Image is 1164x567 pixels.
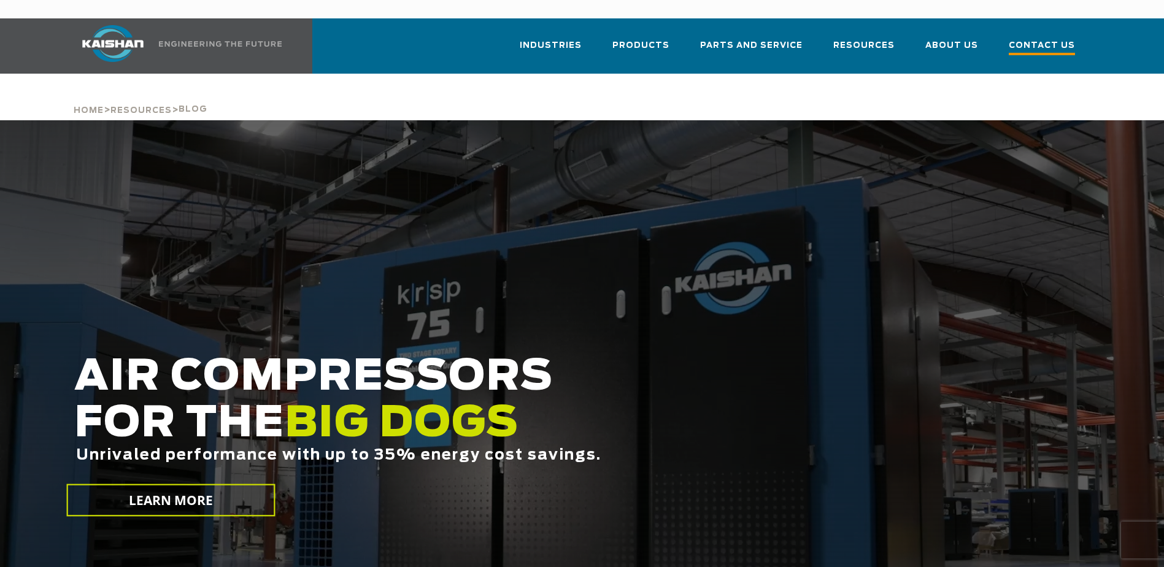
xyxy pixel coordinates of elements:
span: BIG DOGS [285,403,519,445]
span: Resources [833,39,895,53]
img: kaishan logo [67,25,159,62]
h2: AIR COMPRESSORS FOR THE [74,354,919,502]
span: LEARN MORE [128,492,213,509]
a: LEARN MORE [66,484,275,517]
span: About Us [925,39,978,53]
span: Unrivaled performance with up to 35% energy cost savings. [76,448,601,463]
span: Products [612,39,669,53]
span: Home [74,107,104,115]
a: Contact Us [1009,29,1075,74]
a: Products [612,29,669,71]
a: Industries [520,29,582,71]
a: Resources [833,29,895,71]
div: > > [74,74,207,120]
a: Kaishan USA [67,18,284,74]
span: Industries [520,39,582,53]
a: About Us [925,29,978,71]
a: Resources [110,104,172,115]
span: Blog [179,106,207,114]
a: Home [74,104,104,115]
span: Parts and Service [700,39,803,53]
img: Engineering the future [159,41,282,47]
a: Parts and Service [700,29,803,71]
span: Contact Us [1009,39,1075,55]
span: Resources [110,107,172,115]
